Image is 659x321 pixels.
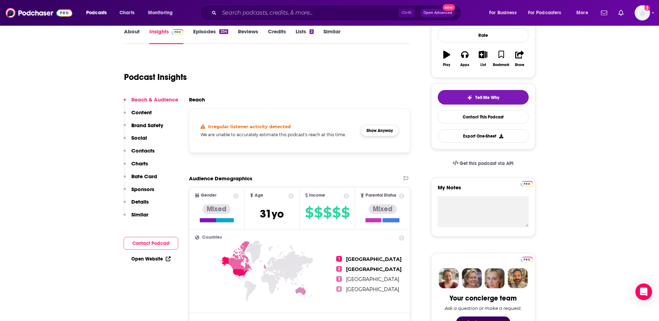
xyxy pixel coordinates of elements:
a: Similar [323,28,340,44]
div: Open Intercom Messenger [635,283,652,300]
a: Pro website [521,180,533,187]
div: Search podcasts, credits, & more... [207,5,468,21]
button: open menu [571,7,597,18]
span: $ [305,207,313,218]
a: InsightsPodchaser Pro [149,28,184,44]
span: Age [255,193,263,198]
div: Mixed [369,204,397,214]
h1: Podcast Insights [124,72,187,82]
h4: Irregular listener activity detected [208,124,291,129]
span: $ [314,207,322,218]
a: Get this podcast via API [447,155,519,172]
button: Bookmark [492,46,510,71]
h5: We are unable to accurately estimate this podcast's reach at this time. [200,132,355,137]
img: Podchaser Pro [521,257,533,262]
span: Logged in as Shift_2 [635,5,650,20]
span: $ [341,207,349,218]
button: Content [124,109,152,122]
a: Show notifications dropdown [616,7,626,19]
a: [GEOGRAPHIC_DATA] [346,266,402,272]
svg: Add a profile image [644,5,650,11]
p: Social [131,134,147,141]
p: Content [131,109,152,116]
button: Sponsors [124,186,154,199]
span: Podcasts [86,8,107,18]
div: Rate [438,28,529,42]
img: Jon Profile [508,268,528,288]
span: Get this podcast via API [460,160,513,166]
button: Contact Podcast [124,237,178,250]
span: Tell Me Why [475,95,499,100]
span: New [443,4,455,11]
a: [GEOGRAPHIC_DATA] [346,286,399,293]
div: List [480,63,486,67]
img: Podchaser Pro [172,29,184,35]
button: Show profile menu [635,5,650,20]
p: Similar [131,211,148,218]
div: Apps [460,63,469,67]
h2: Audience Demographics [189,175,252,182]
a: Show notifications dropdown [598,7,610,19]
p: Details [131,198,149,205]
span: 1 [336,256,342,262]
p: Brand Safety [131,122,163,129]
button: open menu [143,7,182,18]
span: Gender [201,193,216,198]
span: Monitoring [148,8,173,18]
a: Mixed [365,204,399,222]
span: $ [323,207,331,218]
p: Rate Card [131,173,157,180]
button: Apps [456,46,474,71]
span: 31 yo [260,207,284,221]
span: 3 [336,276,342,282]
div: 254 [219,29,228,34]
span: 4 [336,286,342,292]
div: Your concierge team [450,294,517,303]
button: Contacts [124,147,155,160]
p: Contacts [131,147,155,154]
button: Brand Safety [124,122,163,135]
button: Share [510,46,528,71]
div: 2 [310,29,314,34]
img: Podchaser - Follow, Share and Rate Podcasts [6,6,72,19]
div: Mixed [203,204,231,214]
span: For Podcasters [528,8,561,18]
button: Export One-Sheet [438,129,529,143]
label: My Notes [438,184,529,196]
a: Lists2 [296,28,314,44]
span: Open Advanced [423,11,452,15]
img: Sydney Profile [439,268,459,288]
button: Charts [124,160,148,173]
a: Episodes254 [193,28,228,44]
button: List [474,46,492,71]
span: Charts [120,8,134,18]
span: Parental Status [365,193,396,198]
button: tell me why sparkleTell Me Why [438,90,529,105]
a: [GEOGRAPHIC_DATA] [346,276,399,282]
a: Mixed [200,204,234,222]
button: Open AdvancedNew [420,9,455,17]
a: Contact This Podcast [438,110,529,124]
span: More [576,8,588,18]
span: $ [332,207,340,218]
span: Ctrl K [398,8,415,17]
button: Social [124,134,147,147]
img: tell me why sparkle [467,95,472,100]
span: Income [309,193,325,198]
span: Countries [202,235,222,240]
button: open menu [524,7,571,18]
img: User Profile [635,5,650,20]
button: Reach & Audience [124,96,178,109]
button: open menu [81,7,116,18]
a: Charts [115,7,139,18]
p: Reach & Audience [131,96,178,103]
div: Share [515,63,524,67]
input: Search podcasts, credits, & more... [219,7,398,18]
div: Bookmark [493,63,509,67]
button: Play [438,46,456,71]
button: Show Anyway [361,125,399,136]
img: Jules Profile [485,268,505,288]
p: Charts [131,160,148,167]
a: 31yo [260,211,284,220]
